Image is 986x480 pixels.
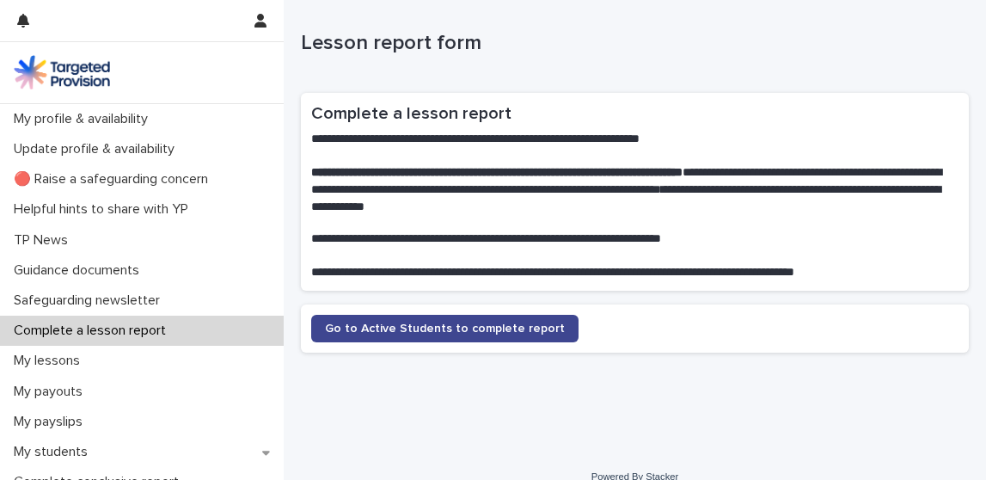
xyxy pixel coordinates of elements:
[7,171,222,188] p: 🔴 Raise a safeguarding concern
[7,141,188,157] p: Update profile & availability
[7,414,96,430] p: My payslips
[7,384,96,400] p: My payouts
[7,262,153,279] p: Guidance documents
[14,55,110,89] img: M5nRWzHhSzIhMunXDL62
[7,323,180,339] p: Complete a lesson report
[7,111,162,127] p: My profile & availability
[7,444,101,460] p: My students
[311,103,958,124] h2: Complete a lesson report
[7,353,94,369] p: My lessons
[7,201,202,218] p: Helpful hints to share with YP
[311,315,579,342] a: Go to Active Students to complete report
[325,323,565,335] span: Go to Active Students to complete report
[301,31,962,56] p: Lesson report form
[7,232,82,249] p: TP News
[7,292,174,309] p: Safeguarding newsletter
